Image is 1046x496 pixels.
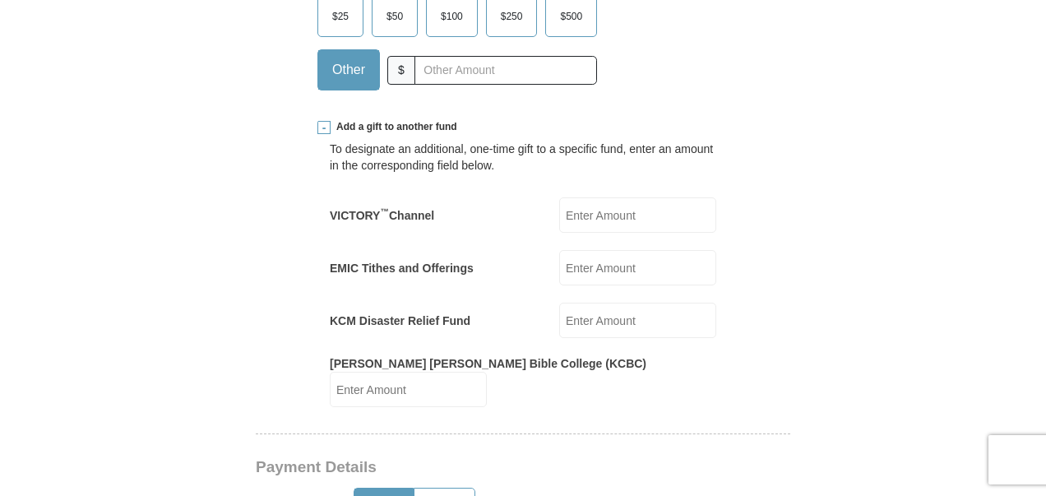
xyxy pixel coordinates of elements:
input: Other Amount [414,56,597,85]
input: Enter Amount [330,372,487,407]
h3: Payment Details [256,458,675,477]
input: Enter Amount [559,197,716,233]
span: $ [387,56,415,85]
span: $500 [552,4,590,29]
span: Add a gift to another fund [331,120,457,134]
label: KCM Disaster Relief Fund [330,313,470,329]
label: VICTORY Channel [330,207,434,224]
span: $250 [493,4,531,29]
span: Other [324,58,373,82]
input: Enter Amount [559,303,716,338]
span: $25 [324,4,357,29]
input: Enter Amount [559,250,716,285]
label: [PERSON_NAME] [PERSON_NAME] Bible College (KCBC) [330,355,646,372]
span: $50 [378,4,411,29]
label: EMIC Tithes and Offerings [330,260,474,276]
sup: ™ [380,206,389,216]
div: To designate an additional, one-time gift to a specific fund, enter an amount in the correspondin... [330,141,716,174]
span: $100 [433,4,471,29]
